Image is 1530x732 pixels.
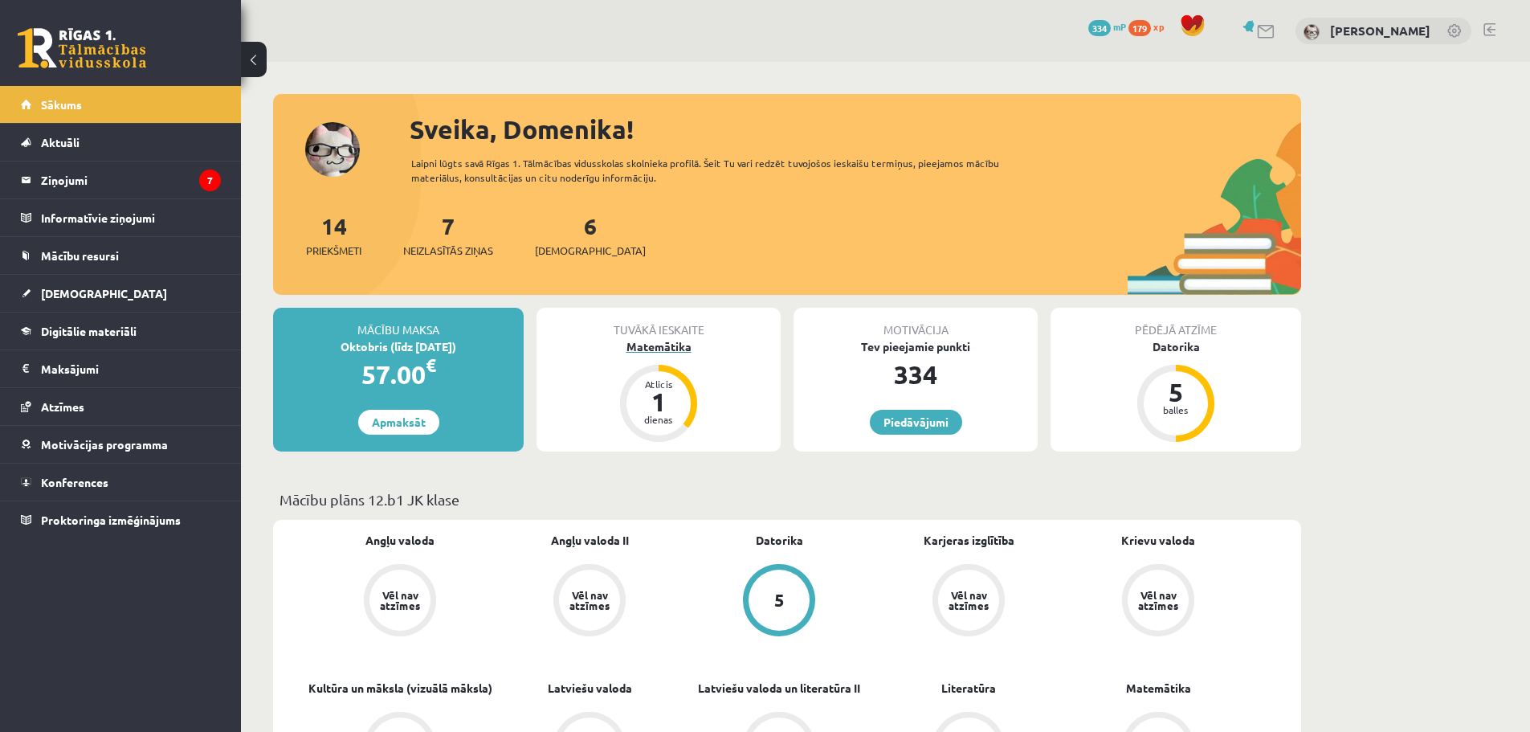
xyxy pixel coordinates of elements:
a: Ziņojumi7 [21,162,221,198]
a: Konferences [21,464,221,501]
span: Proktoringa izmēģinājums [41,513,181,527]
a: [DEMOGRAPHIC_DATA] [21,275,221,312]
span: Priekšmeti [306,243,361,259]
img: Domenika Babane [1304,24,1320,40]
a: Karjeras izglītība [924,532,1014,549]
a: Mācību resursi [21,237,221,274]
legend: Ziņojumi [41,162,221,198]
div: Mācību maksa [273,308,524,338]
div: Atlicis [634,379,683,389]
div: Vēl nav atzīmes [377,590,422,611]
div: Vēl nav atzīmes [946,590,991,611]
a: Maksājumi [21,350,221,387]
a: Matemātika Atlicis 1 dienas [537,338,781,444]
a: Rīgas 1. Tālmācības vidusskola [18,28,146,68]
a: Latviešu valoda [548,680,632,697]
div: balles [1152,405,1200,415]
a: Vēl nav atzīmes [305,564,495,640]
a: Atzīmes [21,388,221,425]
div: 5 [1152,379,1200,405]
a: 14Priekšmeti [306,211,361,259]
a: Vēl nav atzīmes [874,564,1063,640]
a: 5 [684,564,874,640]
a: 334 mP [1088,20,1126,33]
div: Vēl nav atzīmes [567,590,612,611]
div: Pēdējā atzīme [1051,308,1301,338]
a: Kultūra un māksla (vizuālā māksla) [308,680,492,697]
a: Literatūra [941,680,996,697]
span: Konferences [41,475,108,489]
a: Matemātika [1126,680,1191,697]
div: dienas [634,415,683,424]
a: Vēl nav atzīmes [495,564,684,640]
p: Mācību plāns 12.b1 JK klase [279,489,1295,510]
span: xp [1153,20,1164,33]
span: € [426,354,436,377]
span: [DEMOGRAPHIC_DATA] [535,243,646,259]
a: Motivācijas programma [21,426,221,463]
div: Sveika, Domenika! [410,110,1301,149]
a: Vēl nav atzīmes [1063,564,1253,640]
legend: Maksājumi [41,350,221,387]
a: Datorika [756,532,803,549]
div: 57.00 [273,355,524,394]
div: 1 [634,389,683,415]
a: Latviešu valoda un literatūra II [698,680,860,697]
a: Datorika 5 balles [1051,338,1301,444]
div: Vēl nav atzīmes [1136,590,1181,611]
span: [DEMOGRAPHIC_DATA] [41,286,167,301]
a: Informatīvie ziņojumi [21,199,221,236]
a: Aktuāli [21,124,221,161]
a: 7Neizlasītās ziņas [403,211,493,259]
a: Sākums [21,86,221,123]
span: Mācību resursi [41,248,119,263]
legend: Informatīvie ziņojumi [41,199,221,236]
a: Krievu valoda [1121,532,1195,549]
span: Motivācijas programma [41,437,168,452]
a: [PERSON_NAME] [1330,22,1430,39]
i: 7 [199,170,221,191]
span: 334 [1088,20,1111,36]
span: Sākums [41,97,82,112]
div: 5 [774,591,785,609]
div: Motivācija [794,308,1038,338]
a: Digitālie materiāli [21,313,221,350]
span: Aktuāli [41,135,80,149]
a: Piedāvājumi [870,410,962,435]
span: Atzīmes [41,399,84,414]
div: Datorika [1051,338,1301,355]
a: 6[DEMOGRAPHIC_DATA] [535,211,646,259]
div: Tuvākā ieskaite [537,308,781,338]
a: Proktoringa izmēģinājums [21,501,221,538]
span: mP [1113,20,1126,33]
div: Tev pieejamie punkti [794,338,1038,355]
span: Neizlasītās ziņas [403,243,493,259]
a: Angļu valoda II [551,532,629,549]
a: Angļu valoda [365,532,435,549]
span: 179 [1128,20,1151,36]
div: Matemātika [537,338,781,355]
div: Oktobris (līdz [DATE]) [273,338,524,355]
span: Digitālie materiāli [41,324,137,338]
a: Apmaksāt [358,410,439,435]
div: 334 [794,355,1038,394]
div: Laipni lūgts savā Rīgas 1. Tālmācības vidusskolas skolnieka profilā. Šeit Tu vari redzēt tuvojošo... [411,156,1028,185]
a: 179 xp [1128,20,1172,33]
